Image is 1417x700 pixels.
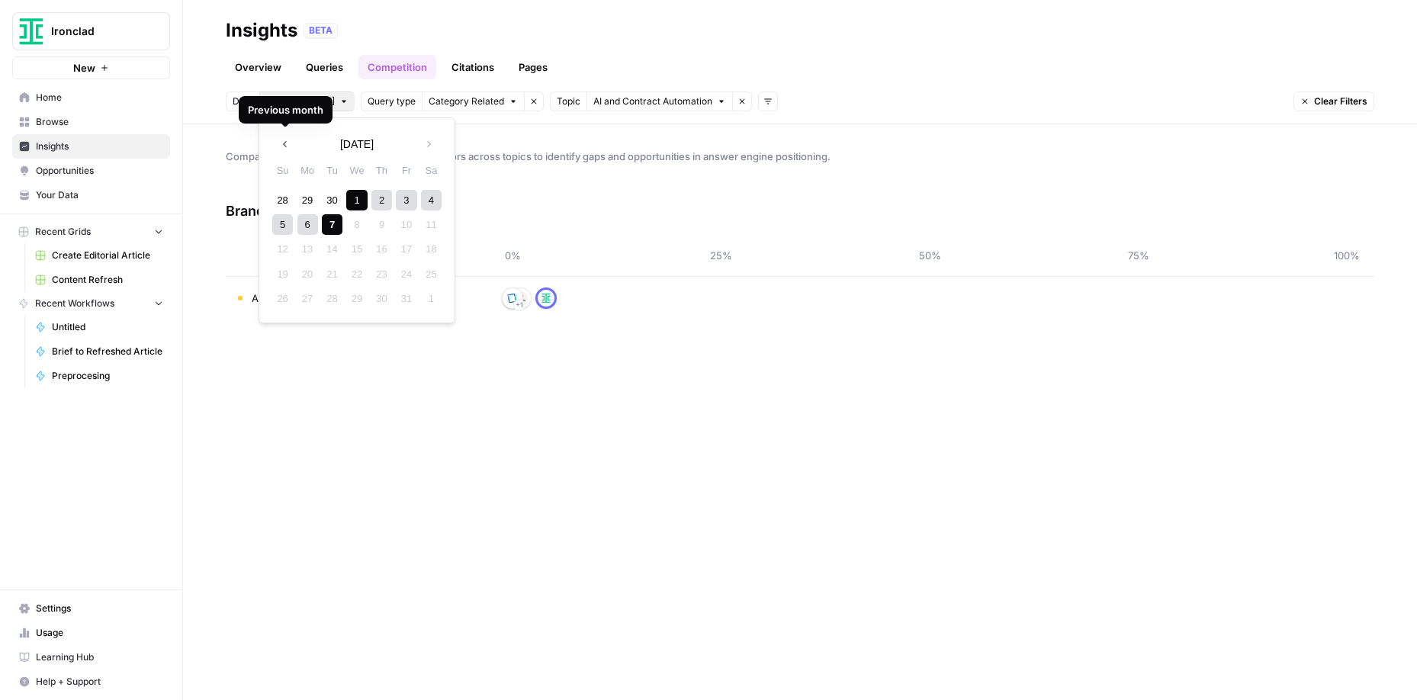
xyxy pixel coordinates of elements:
button: New [12,56,170,79]
span: AI and Contract Automation [593,95,712,108]
div: Not available Thursday, October 16th, 2025 [371,239,392,259]
a: Settings [12,596,170,621]
a: Home [12,85,170,110]
div: Choose Saturday, October 4th, 2025 [421,190,442,210]
span: Learning Hub [36,650,163,664]
a: Pages [509,55,557,79]
div: Su [272,160,293,181]
span: Date [233,95,253,108]
div: Not available Thursday, October 9th, 2025 [371,214,392,235]
div: Mo [297,160,318,181]
img: itx2cnul82pu1sysyqwfj2007cqt [506,291,519,305]
a: Citations [442,55,503,79]
div: Not available Saturday, October 25th, 2025 [421,264,442,284]
span: [DATE] - [DATE] [266,95,335,108]
h3: Brand Visibility by Topic [226,201,387,222]
div: Not available Saturday, November 1st, 2025 [421,288,442,309]
div: Fr [396,160,416,181]
div: Not available Sunday, October 26th, 2025 [272,288,293,309]
div: Not available Friday, October 17th, 2025 [396,239,416,259]
span: Recent Workflows [35,297,114,310]
span: 100% [1332,248,1362,263]
span: Help + Support [36,675,163,689]
a: Overview [226,55,291,79]
span: Browse [36,115,163,129]
div: Not available Wednesday, October 29th, 2025 [346,288,367,309]
div: Not available Monday, October 13th, 2025 [297,239,318,259]
div: Not available Sunday, October 12th, 2025 [272,239,293,259]
div: Not available Thursday, October 30th, 2025 [371,288,392,309]
div: Choose Thursday, October 2nd, 2025 [371,190,392,210]
img: 0qc88aitsfr0m4xmpxfocovkkx8i [539,291,553,305]
span: 50% [914,248,945,263]
div: Not available Wednesday, October 8th, 2025 [346,214,367,235]
div: BETA [304,23,338,38]
button: Workspace: Ironclad [12,12,170,50]
span: 0% [497,248,528,263]
div: Not available Thursday, October 23rd, 2025 [371,264,392,284]
div: Not available Wednesday, October 15th, 2025 [346,239,367,259]
span: Settings [36,602,163,615]
span: 25% [706,248,737,263]
button: Category Related [422,92,524,111]
div: Insights [226,18,297,43]
div: Choose Friday, October 3rd, 2025 [396,190,416,210]
span: Home [36,91,163,104]
button: Help + Support [12,669,170,694]
a: Competition [358,55,436,79]
div: Not available Friday, October 31st, 2025 [396,288,416,309]
div: Not available Tuesday, October 14th, 2025 [322,239,342,259]
div: Not available Tuesday, October 28th, 2025 [322,288,342,309]
div: Not available Monday, October 27th, 2025 [297,288,318,309]
button: Clear Filters [1293,92,1374,111]
span: Recent Grids [35,225,91,239]
span: Create Editorial Article [52,249,163,262]
div: We [346,160,367,181]
div: Choose Monday, October 6th, 2025 [297,214,318,235]
div: [DATE] - [DATE] [259,117,455,323]
span: Brief to Refreshed Article [52,345,163,358]
a: Usage [12,621,170,645]
div: Not available Wednesday, October 22nd, 2025 [346,264,367,284]
img: Ironclad Logo [18,18,45,45]
div: Not available Sunday, October 19th, 2025 [272,264,293,284]
span: Query type [368,95,416,108]
div: Not available Friday, October 10th, 2025 [396,214,416,235]
span: Category Related [429,95,504,108]
div: Not available Saturday, October 11th, 2025 [421,214,442,235]
div: Tu [322,160,342,181]
a: Untitled [28,315,170,339]
button: Recent Workflows [12,292,170,315]
span: 75% [1123,248,1154,263]
span: Content Refresh [52,273,163,287]
a: Queries [297,55,352,79]
span: Topic [557,95,580,108]
span: New [73,60,95,75]
span: Opportunities [36,164,163,178]
a: Content Refresh [28,268,170,292]
div: Not available Friday, October 24th, 2025 [396,264,416,284]
div: Choose Sunday, September 28th, 2025 [272,190,293,210]
span: [DATE] [340,136,374,152]
div: Sa [421,160,442,181]
span: Preprocesing [52,369,163,383]
a: Preprocesing [28,364,170,388]
span: Ironclad [51,24,143,39]
span: Clear Filters [1314,95,1367,108]
a: Learning Hub [12,645,170,669]
div: Choose Tuesday, September 30th, 2025 [322,190,342,210]
div: month 2025-10 [270,188,443,311]
a: Opportunities [12,159,170,183]
span: Insights [36,140,163,153]
span: Usage [36,626,163,640]
div: Not available Tuesday, October 21st, 2025 [322,264,342,284]
button: Recent Grids [12,220,170,243]
a: Insights [12,134,170,159]
a: Brief to Refreshed Article [28,339,170,364]
div: Not available Monday, October 20th, 2025 [297,264,318,284]
div: Th [371,160,392,181]
span: Your Data [36,188,163,202]
div: Not available Saturday, October 18th, 2025 [421,239,442,259]
button: [DATE] - [DATE] [259,92,355,111]
span: AI and Contract Automation [252,291,381,306]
